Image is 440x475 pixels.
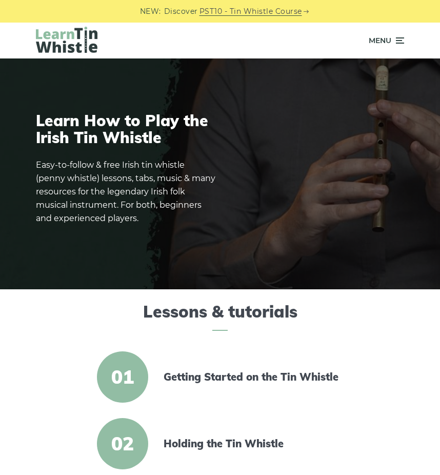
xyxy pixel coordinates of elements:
[97,351,148,403] span: 01
[36,302,404,331] h2: Lessons & tutorials
[36,112,215,146] h1: Learn How to Play the Irish Tin Whistle
[36,27,97,53] img: LearnTinWhistle.com
[164,438,340,450] a: Holding the Tin Whistle
[369,28,391,53] span: Menu
[97,418,148,469] span: 02
[36,159,215,225] p: Easy-to-follow & free Irish tin whistle (penny whistle) lessons, tabs, music & many resources for...
[164,371,340,383] a: Getting Started on the Tin Whistle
